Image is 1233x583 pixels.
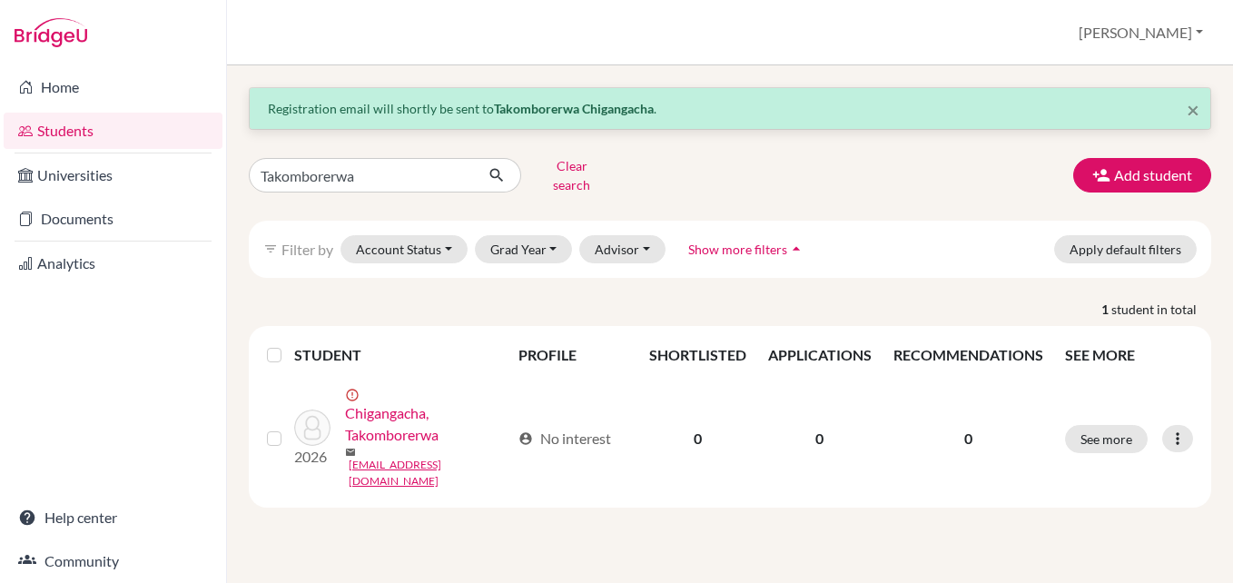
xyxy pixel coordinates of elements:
button: Close [1187,99,1199,121]
span: mail [345,447,356,458]
th: SHORTLISTED [638,333,757,377]
th: STUDENT [294,333,508,377]
span: account_circle [518,431,533,446]
i: filter_list [263,242,278,256]
button: Advisor [579,235,666,263]
span: error_outline [345,388,363,402]
strong: Takomborerwa Chigangacha [494,101,654,116]
button: [PERSON_NAME] [1070,15,1211,50]
img: Chigangacha, Takomborerwa [294,410,330,446]
span: Filter by [281,241,333,258]
td: 0 [757,377,883,500]
input: Find student by name... [249,158,474,193]
button: Add student [1073,158,1211,193]
a: Help center [4,499,222,536]
span: student in total [1111,300,1211,319]
button: Grad Year [475,235,573,263]
th: SEE MORE [1054,333,1204,377]
th: APPLICATIONS [757,333,883,377]
a: [EMAIL_ADDRESS][DOMAIN_NAME] [349,457,510,489]
button: Show more filtersarrow_drop_up [673,235,821,263]
button: Clear search [521,152,622,199]
p: 2026 [294,446,330,468]
th: PROFILE [508,333,638,377]
a: Home [4,69,222,105]
p: 0 [893,428,1043,450]
div: No interest [518,428,611,450]
a: Students [4,113,222,149]
button: Apply default filters [1054,235,1197,263]
button: Account Status [340,235,468,263]
p: Registration email will shortly be sent to . [268,99,1192,118]
img: Bridge-U [15,18,87,47]
span: × [1187,96,1199,123]
td: 0 [638,377,757,500]
th: RECOMMENDATIONS [883,333,1054,377]
span: Show more filters [688,242,787,257]
a: Documents [4,201,222,237]
a: Chigangacha, Takomborerwa [345,402,510,446]
i: arrow_drop_up [787,240,805,258]
strong: 1 [1101,300,1111,319]
button: See more [1065,425,1148,453]
a: Community [4,543,222,579]
a: Universities [4,157,222,193]
a: Analytics [4,245,222,282]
